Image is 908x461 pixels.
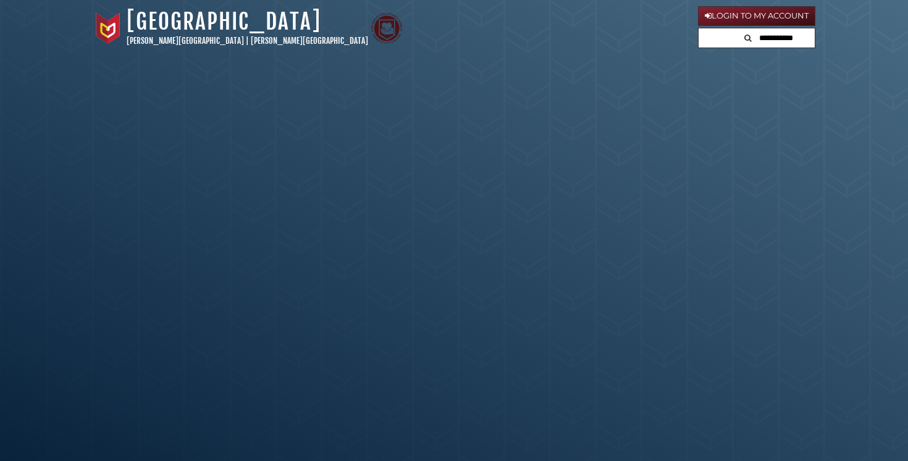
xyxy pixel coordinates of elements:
[246,36,249,46] span: |
[744,34,752,42] i: Search
[251,36,368,46] a: [PERSON_NAME][GEOGRAPHIC_DATA]
[127,8,321,35] a: [GEOGRAPHIC_DATA]
[371,13,402,44] img: Calvin Theological Seminary
[741,28,755,45] button: Search
[698,6,815,26] a: Login to My Account
[93,13,124,44] img: Calvin University
[127,36,244,46] a: [PERSON_NAME][GEOGRAPHIC_DATA]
